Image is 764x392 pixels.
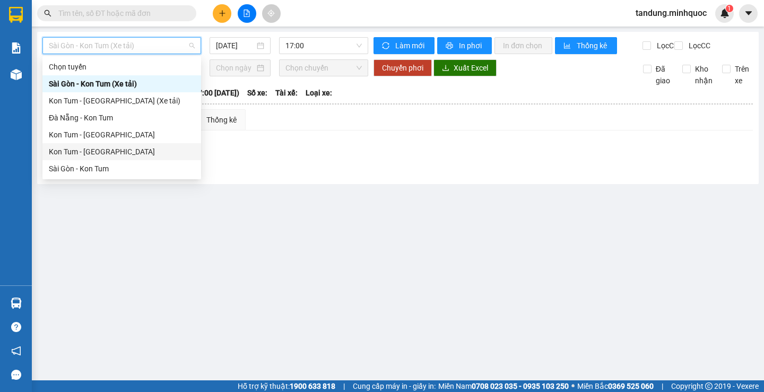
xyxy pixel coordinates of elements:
strong: 0369 525 060 [608,382,654,390]
sup: 1 [726,5,733,12]
button: syncLàm mới [374,37,435,54]
div: Sài Gòn - Kon Tum [49,163,195,175]
span: sync [382,42,391,50]
img: warehouse-icon [11,298,22,309]
button: bar-chartThống kê [555,37,617,54]
div: Kon Tum - [GEOGRAPHIC_DATA] [49,146,195,158]
span: Trên xe [731,63,753,86]
div: Chọn tuyến [42,58,201,75]
div: Sài Gòn - Kon Tum (Xe tải) [49,78,195,90]
span: | [662,380,663,392]
button: caret-down [739,4,758,23]
span: Làm mới [395,40,426,51]
div: Đà Nẵng - Kon Tum [42,109,201,126]
button: printerIn phơi [437,37,492,54]
span: Miền Nam [438,380,569,392]
strong: 0708 023 035 - 0935 103 250 [472,382,569,390]
div: Sài Gòn - Kon Tum [42,160,201,177]
img: warehouse-icon [11,69,22,80]
strong: 1900 633 818 [290,382,335,390]
img: icon-new-feature [720,8,730,18]
span: aim [267,10,275,17]
div: Kon Tum - Sài Gòn [42,143,201,160]
span: file-add [243,10,250,17]
div: Sài Gòn - Kon Tum (Xe tải) [42,75,201,92]
span: message [11,370,21,380]
span: Miền Bắc [577,380,654,392]
span: search [44,10,51,17]
span: Lọc CC [684,40,712,51]
span: Đã giao [652,63,674,86]
div: Kon Tum - [GEOGRAPHIC_DATA] (Xe tải) [49,95,195,107]
button: Chuyển phơi [374,59,432,76]
span: Lọc CR [653,40,680,51]
span: Chọn chuyến [285,60,362,76]
img: solution-icon [11,42,22,54]
button: plus [213,4,231,23]
span: | [343,380,345,392]
button: aim [262,4,281,23]
span: Cung cấp máy in - giấy in: [353,380,436,392]
span: bar-chart [563,42,572,50]
button: In đơn chọn [494,37,552,54]
span: question-circle [11,322,21,332]
div: Đà Nẵng - Kon Tum [49,112,195,124]
div: Kon Tum - Đà Nẵng [42,126,201,143]
span: ⚪️ [571,384,575,388]
div: Kon Tum - Sài Gòn (Xe tải) [42,92,201,109]
div: Chọn tuyến [49,61,195,73]
span: Sài Gòn - Kon Tum (Xe tải) [49,38,195,54]
span: Tài xế: [275,87,298,99]
input: Tìm tên, số ĐT hoặc mã đơn [58,7,184,19]
span: caret-down [744,8,753,18]
span: Loại xe: [306,87,332,99]
span: notification [11,346,21,356]
span: printer [446,42,455,50]
img: logo-vxr [9,7,23,23]
input: Chọn ngày [216,62,255,74]
span: 1 [727,5,731,12]
span: Hỗ trợ kỹ thuật: [238,380,335,392]
button: downloadXuất Excel [433,59,497,76]
span: copyright [705,382,713,390]
span: Kho nhận [691,63,717,86]
span: Số xe: [247,87,267,99]
span: plus [219,10,226,17]
button: file-add [238,4,256,23]
div: Kon Tum - [GEOGRAPHIC_DATA] [49,129,195,141]
div: Thống kê [206,114,237,126]
span: tandung.minhquoc [627,6,715,20]
span: In phơi [459,40,483,51]
span: 17:00 [285,38,362,54]
span: Thống kê [577,40,609,51]
input: 13/08/2025 [216,40,255,51]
